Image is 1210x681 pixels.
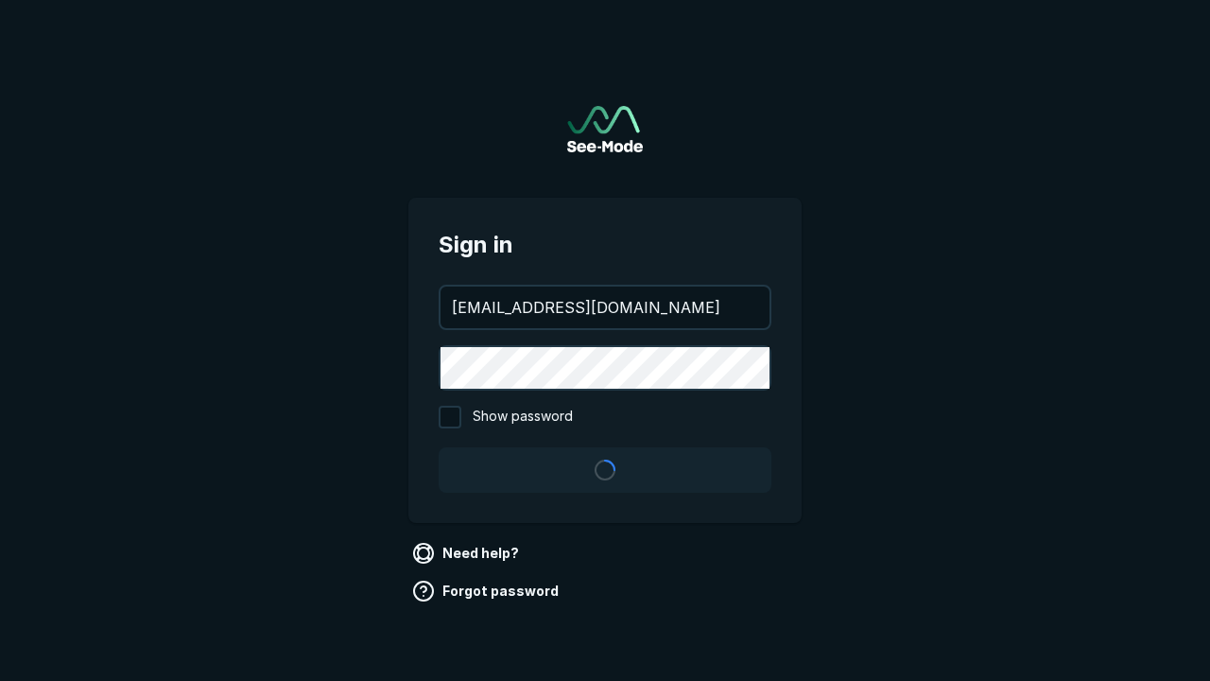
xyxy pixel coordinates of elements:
span: Show password [473,406,573,428]
span: Sign in [439,228,771,262]
a: Go to sign in [567,106,643,152]
img: See-Mode Logo [567,106,643,152]
input: your@email.com [441,287,769,328]
a: Need help? [408,538,527,568]
a: Forgot password [408,576,566,606]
